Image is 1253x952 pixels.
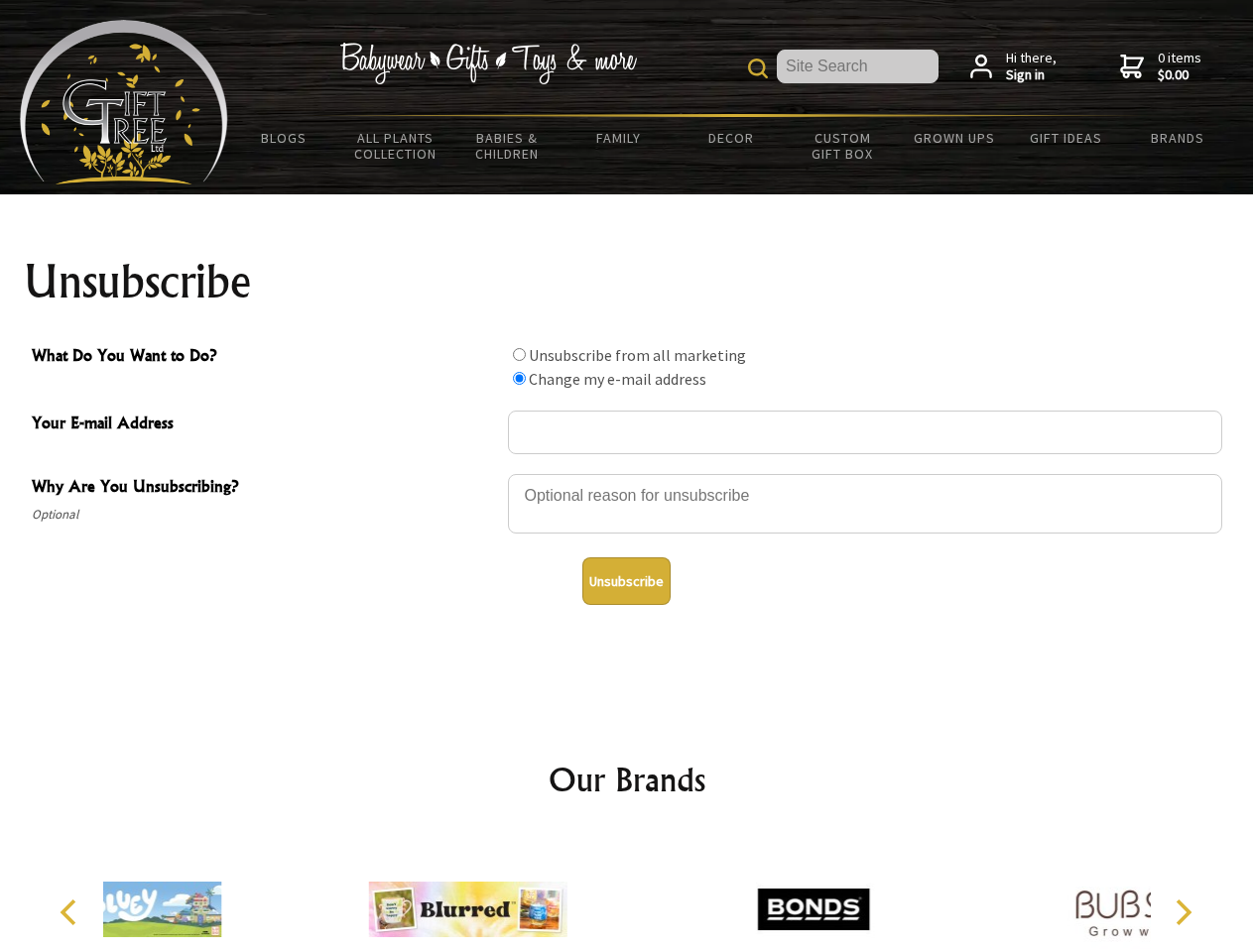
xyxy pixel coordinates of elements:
[582,557,671,605] button: Unsubscribe
[898,117,1010,159] a: Grown Ups
[340,117,452,175] a: All Plants Collection
[1161,891,1204,934] button: Next
[228,117,340,159] a: BLOGS
[529,369,706,389] label: Change my e-mail address
[529,345,746,365] label: Unsubscribe from all marketing
[32,411,498,439] span: Your E-mail Address
[564,117,676,159] a: Family
[513,348,526,361] input: What Do You Want to Do?
[748,59,768,78] img: product search
[32,474,498,503] span: Why Are You Unsubscribing?
[1158,66,1201,84] strong: $0.00
[787,117,899,175] a: Custom Gift Box
[50,891,93,934] button: Previous
[513,372,526,385] input: What Do You Want to Do?
[1122,117,1234,159] a: Brands
[970,50,1057,84] a: Hi there,Sign in
[40,756,1214,803] h2: Our Brands
[32,503,498,527] span: Optional
[24,258,1230,305] h1: Unsubscribe
[777,50,939,83] input: Site Search
[20,20,228,184] img: Babyware - Gifts - Toys and more...
[1010,117,1122,159] a: Gift Ideas
[1006,50,1057,84] span: Hi there,
[675,117,787,159] a: Decor
[508,474,1222,534] textarea: Why Are You Unsubscribing?
[1158,49,1201,84] span: 0 items
[339,43,637,84] img: Babywear - Gifts - Toys & more
[1120,50,1201,84] a: 0 items$0.00
[508,411,1222,454] input: Your E-mail Address
[451,117,564,175] a: Babies & Children
[1006,66,1057,84] strong: Sign in
[32,343,498,372] span: What Do You Want to Do?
